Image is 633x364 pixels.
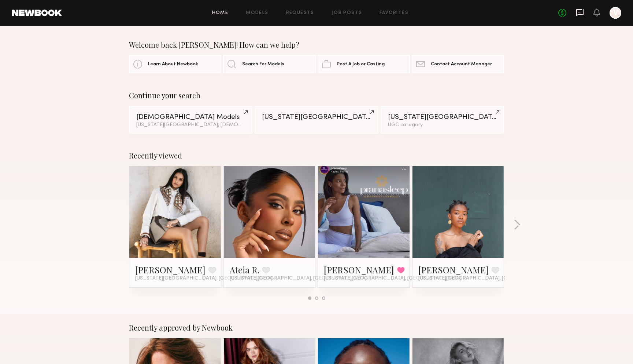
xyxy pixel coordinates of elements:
a: [US_STATE][GEOGRAPHIC_DATA]UGC category [381,106,504,134]
span: Contact Account Manager [431,62,492,67]
a: Post A Job or Casting [318,55,410,73]
div: [DEMOGRAPHIC_DATA] Models [136,114,245,121]
a: [PERSON_NAME] [324,264,394,276]
span: [US_STATE][GEOGRAPHIC_DATA], [GEOGRAPHIC_DATA] [324,276,461,281]
a: Requests [286,11,314,15]
span: [US_STATE][GEOGRAPHIC_DATA], [GEOGRAPHIC_DATA] [135,276,272,281]
a: Learn About Newbook [129,55,221,73]
a: Job Posts [332,11,362,15]
span: [US_STATE][GEOGRAPHIC_DATA], [GEOGRAPHIC_DATA] [230,276,367,281]
div: [US_STATE][GEOGRAPHIC_DATA] [388,114,497,121]
div: Welcome back [PERSON_NAME]! How can we help? [129,40,504,49]
span: Learn About Newbook [148,62,198,67]
div: UGC category [388,123,497,128]
a: Home [212,11,229,15]
span: Search For Models [242,62,284,67]
a: Favorites [380,11,408,15]
a: [PERSON_NAME] [135,264,206,276]
div: Continue your search [129,91,504,100]
span: Post A Job or Casting [337,62,385,67]
a: [DEMOGRAPHIC_DATA] Models[US_STATE][GEOGRAPHIC_DATA], [DEMOGRAPHIC_DATA] / [DEMOGRAPHIC_DATA] [129,106,252,134]
a: [US_STATE][GEOGRAPHIC_DATA] [255,106,378,134]
a: V [610,7,621,19]
a: Models [246,11,268,15]
a: Ateia R. [230,264,259,276]
div: Recently approved by Newbook [129,323,504,332]
span: [US_STATE][GEOGRAPHIC_DATA], [GEOGRAPHIC_DATA] [418,276,555,281]
a: Search For Models [223,55,315,73]
div: [US_STATE][GEOGRAPHIC_DATA] [262,114,371,121]
div: [US_STATE][GEOGRAPHIC_DATA], [DEMOGRAPHIC_DATA] / [DEMOGRAPHIC_DATA] [136,123,245,128]
a: Contact Account Manager [412,55,504,73]
div: Recently viewed [129,151,504,160]
a: [PERSON_NAME] [418,264,489,276]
